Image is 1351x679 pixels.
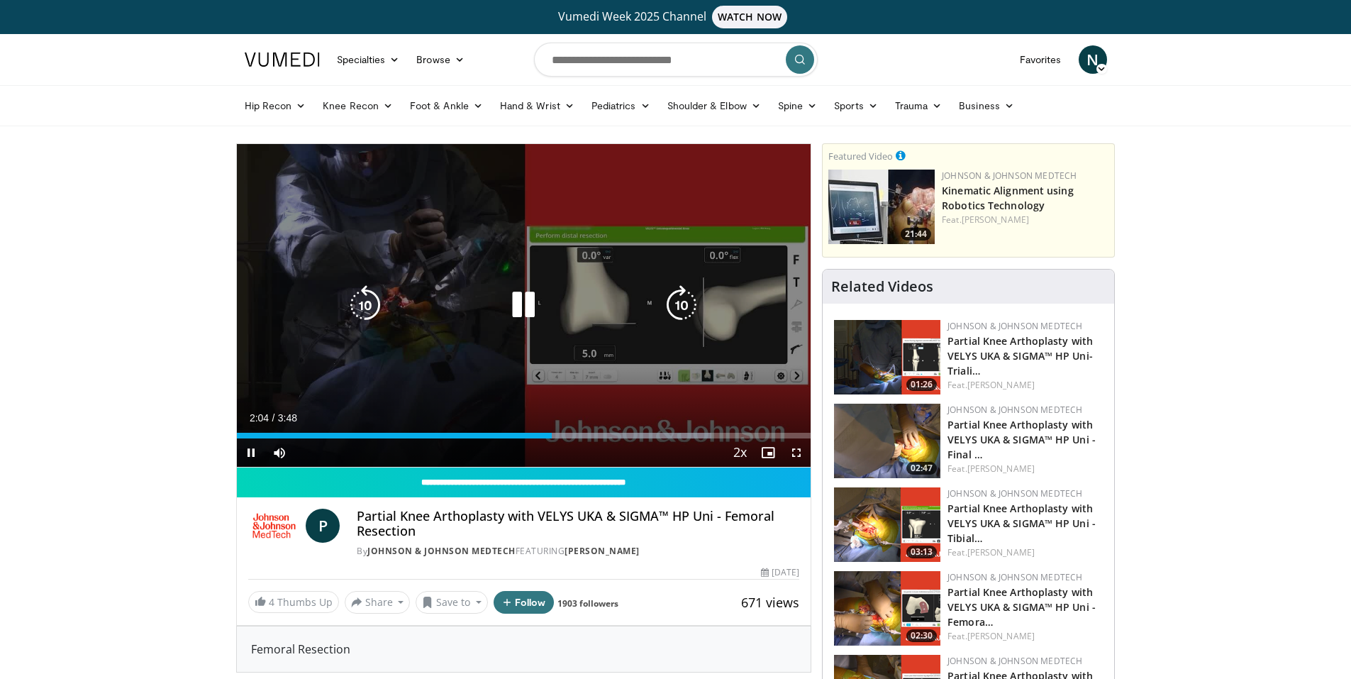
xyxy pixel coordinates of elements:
a: Hand & Wrist [491,92,583,120]
a: Spine [769,92,825,120]
a: Foot & Ankle [401,92,491,120]
span: 671 views [741,594,799,611]
button: Pause [237,438,265,467]
span: 4 [269,595,274,609]
button: Mute [265,438,294,467]
a: 4 Thumbs Up [248,591,339,613]
a: Johnson & Johnson MedTech [947,655,1082,667]
img: 85482610-0380-4aae-aa4a-4a9be0c1a4f1.150x105_q85_crop-smart_upscale.jpg [828,170,935,244]
div: Progress Bar [237,433,811,438]
div: Feat. [947,463,1103,475]
img: fca33e5d-2676-4c0d-8432-0e27cf4af401.png.150x105_q85_crop-smart_upscale.png [834,487,940,562]
a: Partial Knee Arthoplasty with VELYS UKA & SIGMA™ HP Uni - Tibial… [947,502,1096,545]
span: 02:30 [906,629,937,642]
button: Enable picture-in-picture mode [754,438,782,467]
div: Feat. [947,546,1103,559]
a: Specialties [328,45,408,74]
button: Playback Rate [725,438,754,467]
a: Hip Recon [236,92,315,120]
span: 21:44 [901,228,931,241]
a: 03:13 [834,487,940,562]
a: 02:30 [834,571,940,646]
a: 02:47 [834,404,940,478]
a: Knee Recon [314,92,401,120]
button: Follow [494,591,555,614]
a: Favorites [1011,45,1070,74]
a: [PERSON_NAME] [967,463,1035,475]
a: Business [950,92,1023,120]
div: Feat. [942,214,1108,226]
a: Partial Knee Arthoplasty with VELYS UKA & SIGMA™ HP Uni - Final … [947,418,1096,461]
div: By FEATURING [357,545,799,558]
a: Browse [408,45,473,74]
a: Johnson & Johnson MedTech [947,320,1082,332]
span: 3:48 [278,412,297,424]
a: [PERSON_NAME] [962,214,1029,226]
a: 21:44 [828,170,935,244]
div: Femoral Resection [237,626,811,672]
span: 01:26 [906,378,937,391]
h4: Partial Knee Arthoplasty with VELYS UKA & SIGMA™ HP Uni - Femoral Resection [357,509,799,539]
a: Johnson & Johnson MedTech [947,487,1082,499]
div: Feat. [947,379,1103,392]
h4: Related Videos [831,278,933,295]
a: [PERSON_NAME] [565,545,640,557]
img: Johnson & Johnson MedTech [248,509,301,543]
a: Trauma [886,92,951,120]
span: 02:47 [906,462,937,475]
a: N [1079,45,1107,74]
span: WATCH NOW [712,6,787,28]
a: 1903 followers [557,597,618,609]
div: Feat. [947,630,1103,643]
button: Share [345,591,411,614]
button: Save to [416,591,488,614]
img: 54517014-b7e0-49d7-8366-be4d35b6cc59.png.150x105_q85_crop-smart_upscale.png [834,320,940,394]
a: [PERSON_NAME] [967,630,1035,642]
img: VuMedi Logo [245,53,320,67]
a: Johnson & Johnson MedTech [367,545,516,557]
a: Partial Knee Arthoplasty with VELYS UKA & SIGMA™ HP Uni- Triali… [947,334,1093,377]
a: Johnson & Johnson MedTech [947,404,1082,416]
img: 2dac1888-fcb6-4628-a152-be974a3fbb82.png.150x105_q85_crop-smart_upscale.png [834,404,940,478]
a: Sports [825,92,886,120]
a: Kinematic Alignment using Robotics Technology [942,184,1074,212]
a: Vumedi Week 2025 ChannelWATCH NOW [247,6,1105,28]
a: Shoulder & Elbow [659,92,769,120]
span: 03:13 [906,546,937,558]
a: 01:26 [834,320,940,394]
a: P [306,509,340,543]
span: / [272,412,275,424]
a: Partial Knee Arthoplasty with VELYS UKA & SIGMA™ HP Uni - Femora… [947,585,1096,629]
div: [DATE] [761,566,799,579]
span: 2:04 [250,412,269,424]
a: Johnson & Johnson MedTech [947,571,1082,583]
button: Fullscreen [782,438,811,467]
a: [PERSON_NAME] [967,546,1035,558]
small: Featured Video [828,150,893,162]
a: Johnson & Johnson MedTech [942,170,1077,182]
a: Pediatrics [583,92,659,120]
img: 27e23ca4-618a-4dda-a54e-349283c0b62a.png.150x105_q85_crop-smart_upscale.png [834,571,940,646]
video-js: Video Player [237,144,811,468]
a: [PERSON_NAME] [967,379,1035,391]
input: Search topics, interventions [534,43,818,77]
